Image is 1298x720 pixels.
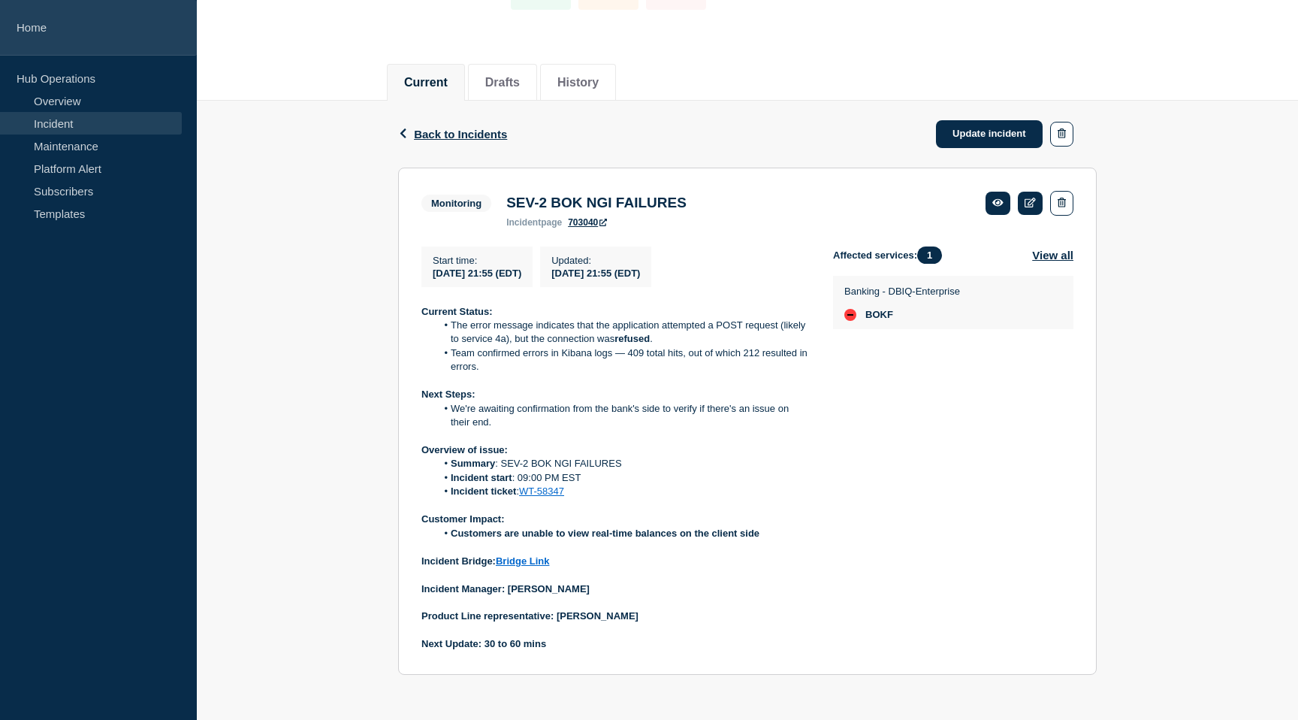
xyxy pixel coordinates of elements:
div: down [844,309,856,321]
strong: Current Status: [421,306,493,317]
button: Drafts [485,76,520,89]
li: : SEV-2 BOK NGI FAILURES [436,457,810,470]
button: Back to Incidents [398,128,507,141]
div: [DATE] 21:55 (EDT) [551,266,640,279]
span: incident [506,217,541,228]
a: 703040 [568,217,607,228]
h3: SEV-2 BOK NGI FAILURES [506,195,687,211]
strong: Customers are unable to view real-time balances on the client side [451,528,759,539]
strong: Summary [451,458,495,469]
strong: refused [614,333,650,344]
li: The error message indicates that the application attempted a POST request (likely to service 4a),... [436,319,810,346]
button: History [557,76,599,89]
strong: Product Line representative: [PERSON_NAME] [421,610,638,622]
a: Update incident [936,120,1043,148]
strong: Next Update: 30 to 60 mins [421,638,546,649]
strong: Next Steps: [421,389,475,400]
p: page [506,217,562,228]
p: Start time : [433,255,521,266]
a: WT-58347 [519,486,564,497]
li: Team confirmed errors in Kibana logs — 409 total hits, out of which 212 resulted in errors. [436,346,810,374]
span: 1 [917,247,942,264]
span: BOKF [865,309,893,321]
strong: Incident ticket [451,486,516,497]
span: Affected services: [833,247,949,264]
button: View all [1032,247,1073,264]
li: We're awaiting confirmation from the bank's side to verify if there's an issue on their end. [436,402,810,430]
button: Current [404,76,448,89]
strong: Incident Bridge: [421,555,549,567]
li: : [436,485,810,498]
a: Bridge Link [496,555,550,567]
p: Updated : [551,255,640,266]
strong: Incident Manager: [PERSON_NAME] [421,583,590,594]
li: : 09:00 PM EST [436,471,810,485]
span: [DATE] 21:55 (EDT) [433,268,521,279]
span: Monitoring [421,195,491,212]
strong: Incident start [451,472,512,483]
strong: Overview of issue: [421,444,508,455]
span: Back to Incidents [414,128,507,141]
strong: Customer Impact: [421,513,505,525]
p: Banking - DBIQ-Enterprise [844,286,960,297]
